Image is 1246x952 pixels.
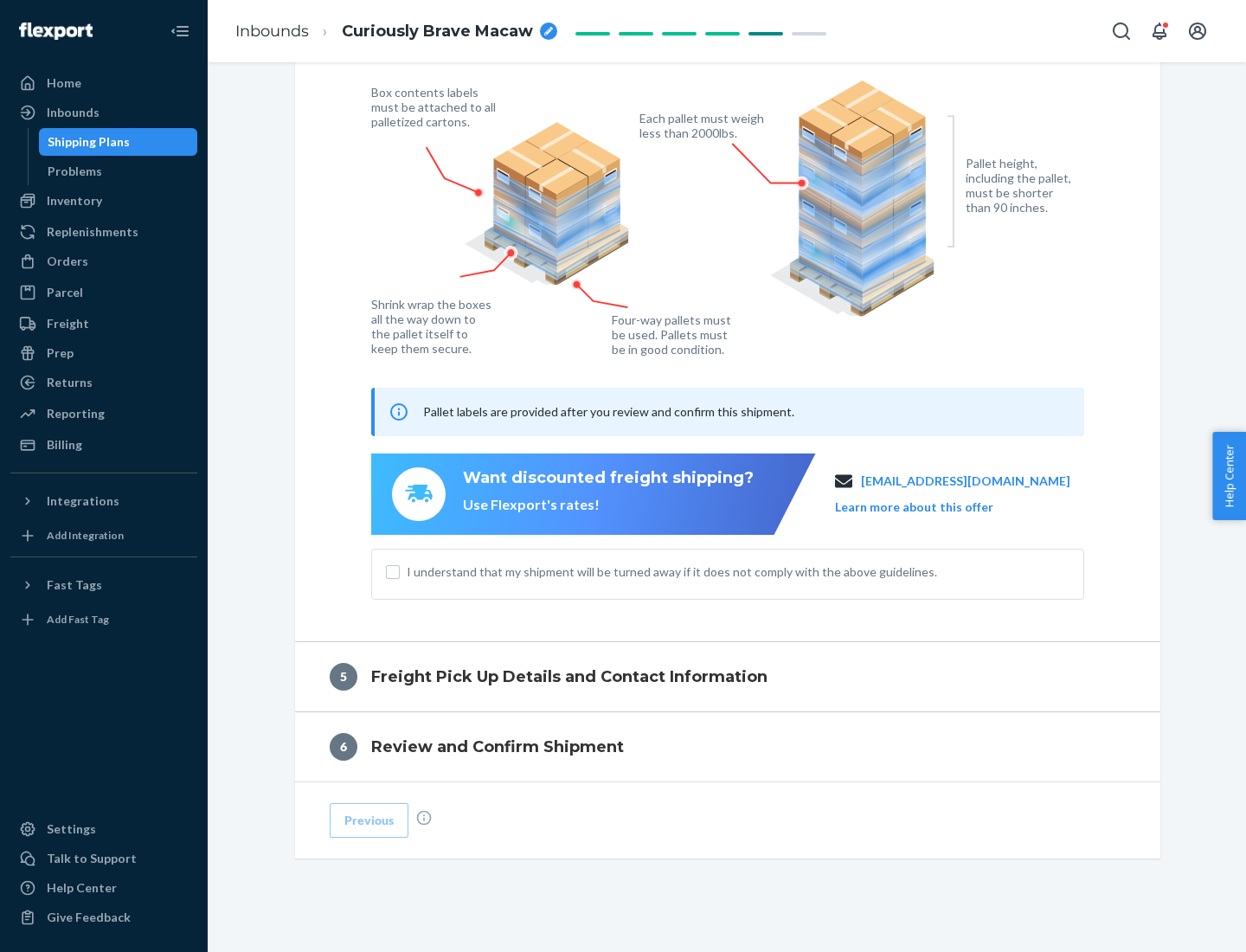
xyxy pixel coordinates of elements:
div: Freight [47,315,89,332]
a: Parcel [10,279,197,306]
a: Reporting [10,400,197,428]
h4: Freight Pick Up Details and Contact Information [371,666,768,688]
ol: breadcrumbs [222,6,571,57]
button: Open account menu [1180,14,1215,48]
div: Give Feedback [47,909,131,926]
img: Flexport logo [19,23,93,40]
div: Inventory [47,192,102,209]
div: Add Integration [47,528,124,543]
figcaption: Pallet height, including the pallet, must be shorter than 90 inches. [966,156,1079,215]
a: Settings [10,815,197,843]
a: Inventory [10,187,197,215]
a: [EMAIL_ADDRESS][DOMAIN_NAME] [861,473,1070,490]
a: Orders [10,248,197,275]
button: Fast Tags [10,571,197,599]
input: I understand that my shipment will be turned away if it does not comply with the above guidelines. [386,565,400,579]
button: Open notifications [1142,14,1177,48]
div: Returns [47,374,93,391]
button: Close Navigation [163,14,197,48]
div: Billing [47,436,82,453]
span: Curiously Brave Macaw [342,21,533,43]
div: Want discounted freight shipping? [463,467,754,490]
div: Orders [47,253,88,270]
button: 6Review and Confirm Shipment [295,712,1160,782]
button: Give Feedback [10,904,197,931]
button: Help Center [1212,432,1246,520]
div: Fast Tags [47,576,102,594]
a: Talk to Support [10,845,197,872]
div: Add Fast Tag [47,612,109,627]
button: Open Search Box [1104,14,1139,48]
a: Inbounds [10,99,197,126]
button: Previous [330,803,408,838]
a: Add Fast Tag [10,606,197,634]
div: Home [47,74,81,92]
div: Use Flexport's rates! [463,495,754,515]
figcaption: Four-way pallets must be used. Pallets must be in good condition. [612,312,732,357]
a: Prep [10,339,197,367]
div: Talk to Support [47,850,137,867]
button: Integrations [10,487,197,515]
a: Add Integration [10,522,197,550]
div: Reporting [47,405,105,422]
button: Learn more about this offer [835,499,993,516]
a: Replenishments [10,218,197,246]
div: Problems [48,163,102,180]
div: Inbounds [47,104,100,121]
a: Returns [10,369,197,396]
div: Prep [47,344,74,362]
a: Shipping Plans [39,128,198,156]
a: Inbounds [235,22,309,41]
span: I understand that my shipment will be turned away if it does not comply with the above guidelines. [407,563,1069,581]
a: Problems [39,158,198,185]
figcaption: Each pallet must weigh less than 2000lbs. [639,111,768,140]
div: 6 [330,733,357,761]
div: 5 [330,663,357,691]
span: Pallet labels are provided after you review and confirm this shipment. [423,404,794,419]
div: Replenishments [47,223,138,241]
a: Billing [10,431,197,459]
button: 5Freight Pick Up Details and Contact Information [295,642,1160,711]
div: Integrations [47,492,119,510]
div: Shipping Plans [48,133,130,151]
a: Freight [10,310,197,338]
div: Parcel [47,284,83,301]
figcaption: Shrink wrap the boxes all the way down to the pallet itself to keep them secure. [371,297,495,356]
a: Home [10,69,197,97]
a: Help Center [10,874,197,902]
div: Settings [47,820,96,838]
h4: Review and Confirm Shipment [371,736,624,758]
figcaption: Box contents labels must be attached to all palletized cartons. [371,85,500,129]
div: Help Center [47,879,117,897]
